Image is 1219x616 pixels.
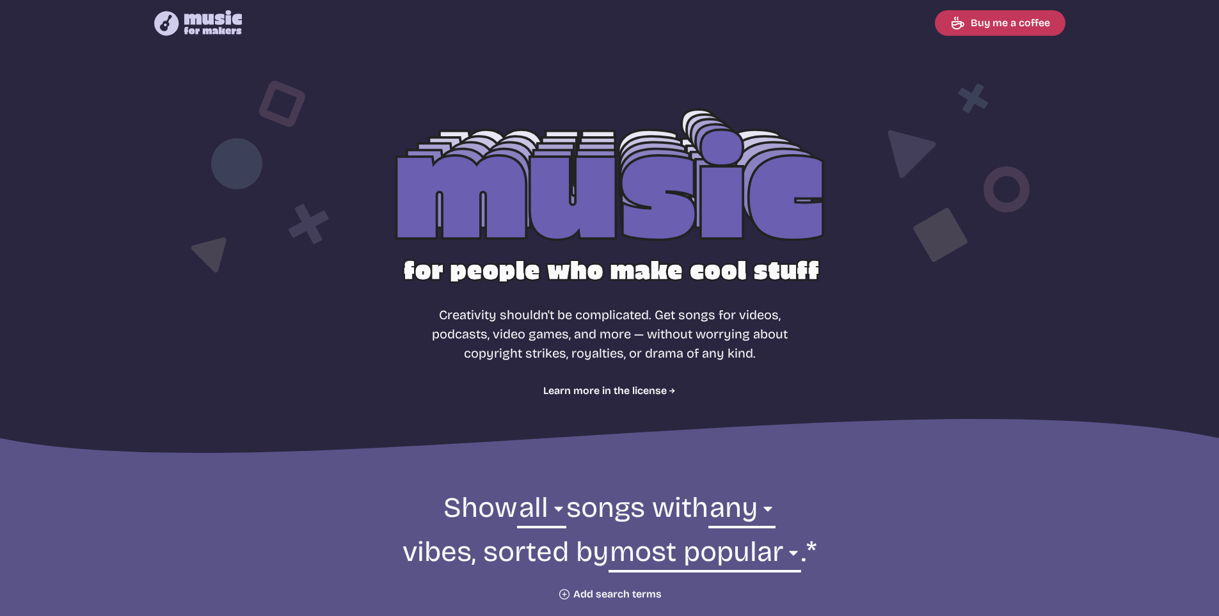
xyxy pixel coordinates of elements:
button: Add search terms [558,588,662,601]
select: sorting [609,533,801,578]
a: Learn more in the license [543,383,676,399]
select: vibe [708,489,776,533]
p: Creativity shouldn't be complicated. Get songs for videos, podcasts, video games, and more — with... [426,305,794,363]
a: Buy me a coffee [935,10,1065,36]
select: genre [517,489,566,533]
form: Show songs with vibes, sorted by . [262,489,958,601]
